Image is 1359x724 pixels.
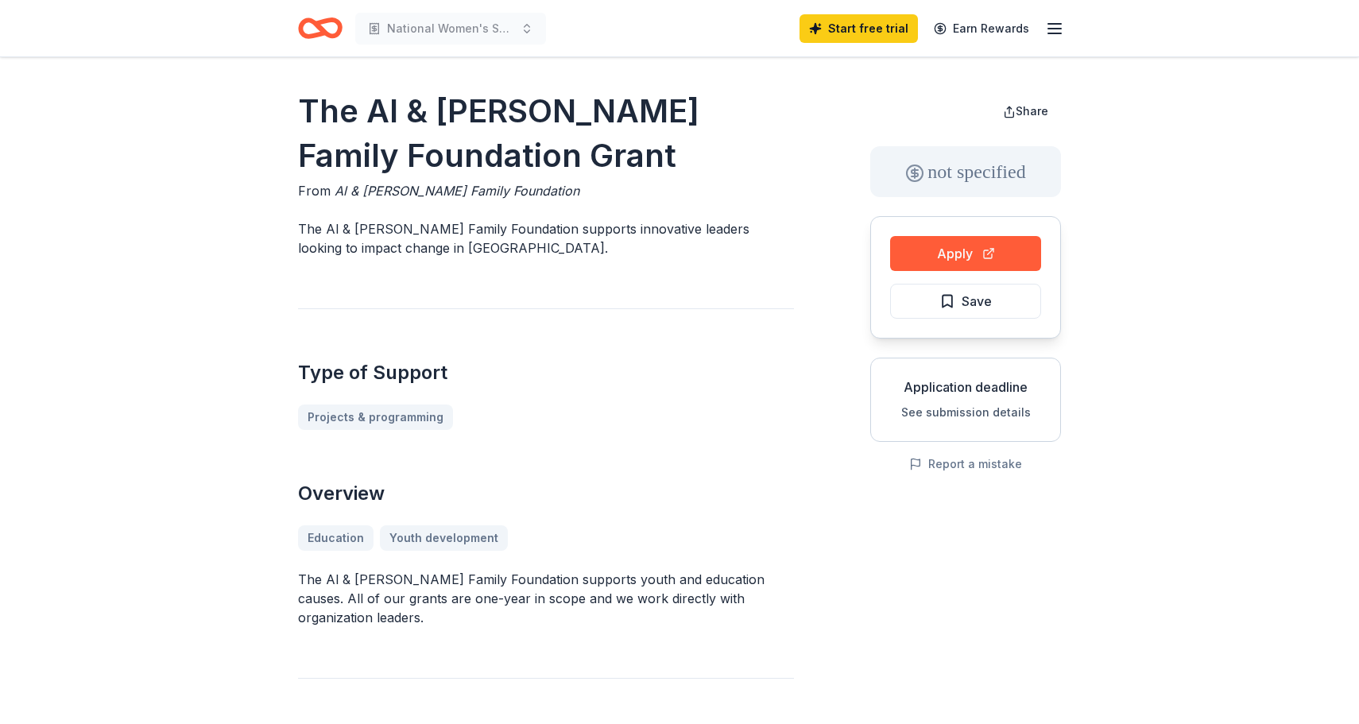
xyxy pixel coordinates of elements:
span: Share [1016,104,1048,118]
p: The Al & [PERSON_NAME] Family Foundation supports innovative leaders looking to impact change in ... [298,219,794,257]
button: Apply [890,236,1041,271]
button: Share [990,95,1061,127]
button: Report a mistake [909,455,1022,474]
a: Home [298,10,343,47]
a: Earn Rewards [924,14,1039,43]
span: Save [962,291,992,312]
span: Al & [PERSON_NAME] Family Foundation [335,183,579,199]
h1: The Al & [PERSON_NAME] Family Foundation Grant [298,89,794,178]
h2: Overview [298,481,794,506]
h2: Type of Support [298,360,794,385]
button: National Women's Shelter Network [355,13,546,45]
button: Save [890,284,1041,319]
span: National Women's Shelter Network [387,19,514,38]
a: Start free trial [800,14,918,43]
div: Application deadline [884,377,1047,397]
p: The Al & [PERSON_NAME] Family Foundation supports youth and education causes. All of our grants a... [298,570,794,627]
button: See submission details [901,403,1031,422]
a: Projects & programming [298,405,453,430]
div: not specified [870,146,1061,197]
div: From [298,181,794,200]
